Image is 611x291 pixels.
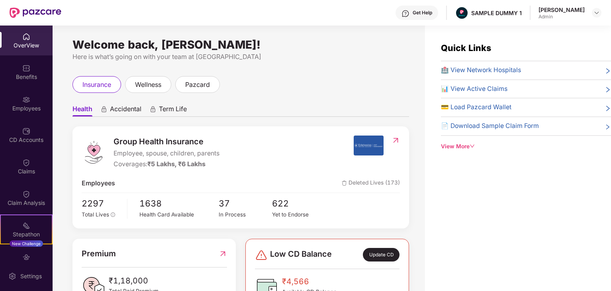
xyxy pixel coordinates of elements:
[10,240,43,247] div: New Challenge
[22,127,30,135] img: svg+xml;base64,PHN2ZyBpZD0iQ0RfQWNjb3VudHMiIGRhdGEtbmFtZT0iQ0QgQWNjb3VudHMiIHhtbG5zPSJodHRwOi8vd3...
[147,160,206,168] span: ₹5 Lakhs, ₹6 Lakhs
[82,248,116,260] span: Premium
[111,212,116,217] span: info-circle
[82,197,121,210] span: 2297
[354,136,384,155] img: insurerIcon
[441,84,507,94] span: 📊 View Active Claims
[72,52,409,62] div: Here is what’s going on with your team at [GEOGRAPHIC_DATA]
[22,33,30,41] img: svg+xml;base64,PHN2ZyBpZD0iSG9tZSIgeG1sbnM9Imh0dHA6Ly93d3cudzMub3JnLzIwMDAvc3ZnIiB3aWR0aD0iMjAiIG...
[441,121,539,131] span: 📄 Download Sample Claim Form
[605,123,611,131] span: right
[605,104,611,112] span: right
[22,253,30,261] img: svg+xml;base64,PHN2ZyBpZD0iRW5kb3JzZW1lbnRzIiB4bWxucz0iaHR0cDovL3d3dy53My5vcmcvMjAwMC9zdmciIHdpZH...
[159,105,187,116] span: Term Life
[1,230,52,238] div: Stepathon
[272,197,325,210] span: 622
[470,144,475,149] span: down
[282,275,337,288] span: ₹4,566
[413,10,432,16] div: Get Help
[441,142,611,151] div: View More
[22,96,30,104] img: svg+xml;base64,PHN2ZyBpZD0iRW1wbG95ZWVzIiB4bWxucz0iaHR0cDovL3d3dy53My5vcmcvMjAwMC9zdmciIHdpZHRoPS...
[255,249,268,262] img: svg+xml;base64,PHN2ZyBpZD0iRGFuZ2VyLTMyeDMyIiB4bWxucz0iaHR0cDovL3d3dy53My5vcmcvMjAwMC9zdmciIHdpZH...
[82,211,109,218] span: Total Lives
[8,272,16,280] img: svg+xml;base64,PHN2ZyBpZD0iU2V0dGluZy0yMHgyMCIgeG1sbnM9Imh0dHA6Ly93d3cudzMub3JnLzIwMDAvc3ZnIiB3aW...
[605,86,611,94] span: right
[272,210,325,219] div: Yet to Endorse
[149,106,157,113] div: animation
[342,179,400,189] span: Deleted Lives (173)
[539,14,585,20] div: Admin
[593,10,600,16] img: svg+xml;base64,PHN2ZyBpZD0iRHJvcGRvd24tMzJ4MzIiIHhtbG5zPSJodHRwOi8vd3d3LnczLm9yZy8yMDAwL3N2ZyIgd2...
[114,149,219,159] span: Employee, spouse, children, parents
[139,197,219,210] span: 1638
[456,7,468,19] img: Pazcare_Alternative_logo-01-01.png
[18,272,44,280] div: Settings
[82,179,115,189] span: Employees
[441,43,491,53] span: Quick Links
[441,102,511,112] span: 💳 Load Pazcard Wallet
[219,248,227,260] img: RedirectIcon
[22,190,30,198] img: svg+xml;base64,PHN2ZyBpZD0iQ2xhaW0iIHhtbG5zPSJodHRwOi8vd3d3LnczLm9yZy8yMDAwL3N2ZyIgd2lkdGg9IjIwIi...
[22,222,30,230] img: svg+xml;base64,PHN2ZyB4bWxucz0iaHR0cDovL3d3dy53My5vcmcvMjAwMC9zdmciIHdpZHRoPSIyMSIgaGVpZ2h0PSIyMC...
[72,105,92,116] span: Health
[363,248,399,262] div: Update CD
[441,65,521,75] span: 🏥 View Network Hospitals
[22,64,30,72] img: svg+xml;base64,PHN2ZyBpZD0iQmVuZWZpdHMiIHhtbG5zPSJodHRwOi8vd3d3LnczLm9yZy8yMDAwL3N2ZyIgd2lkdGg9Ij...
[82,80,111,90] span: insurance
[22,159,30,167] img: svg+xml;base64,PHN2ZyBpZD0iQ2xhaW0iIHhtbG5zPSJodHRwOi8vd3d3LnczLm9yZy8yMDAwL3N2ZyIgd2lkdGg9IjIwIi...
[100,106,108,113] div: animation
[219,210,272,219] div: In Process
[72,41,409,48] div: Welcome back, [PERSON_NAME]!
[539,6,585,14] div: [PERSON_NAME]
[114,159,219,169] div: Coverages:
[605,67,611,75] span: right
[219,197,272,210] span: 37
[185,80,210,90] span: pazcard
[82,140,106,164] img: logo
[392,136,400,144] img: RedirectIcon
[139,210,219,219] div: Health Card Available
[471,9,522,17] div: SAMPLE DUMMY 1
[10,8,61,18] img: New Pazcare Logo
[270,248,332,262] span: Low CD Balance
[342,181,347,186] img: deleteIcon
[135,80,161,90] span: wellness
[109,275,159,287] span: ₹1,18,000
[114,136,219,148] span: Group Health Insurance
[110,105,141,116] span: Accidental
[401,10,409,18] img: svg+xml;base64,PHN2ZyBpZD0iSGVscC0zMngzMiIgeG1sbnM9Imh0dHA6Ly93d3cudzMub3JnLzIwMDAvc3ZnIiB3aWR0aD...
